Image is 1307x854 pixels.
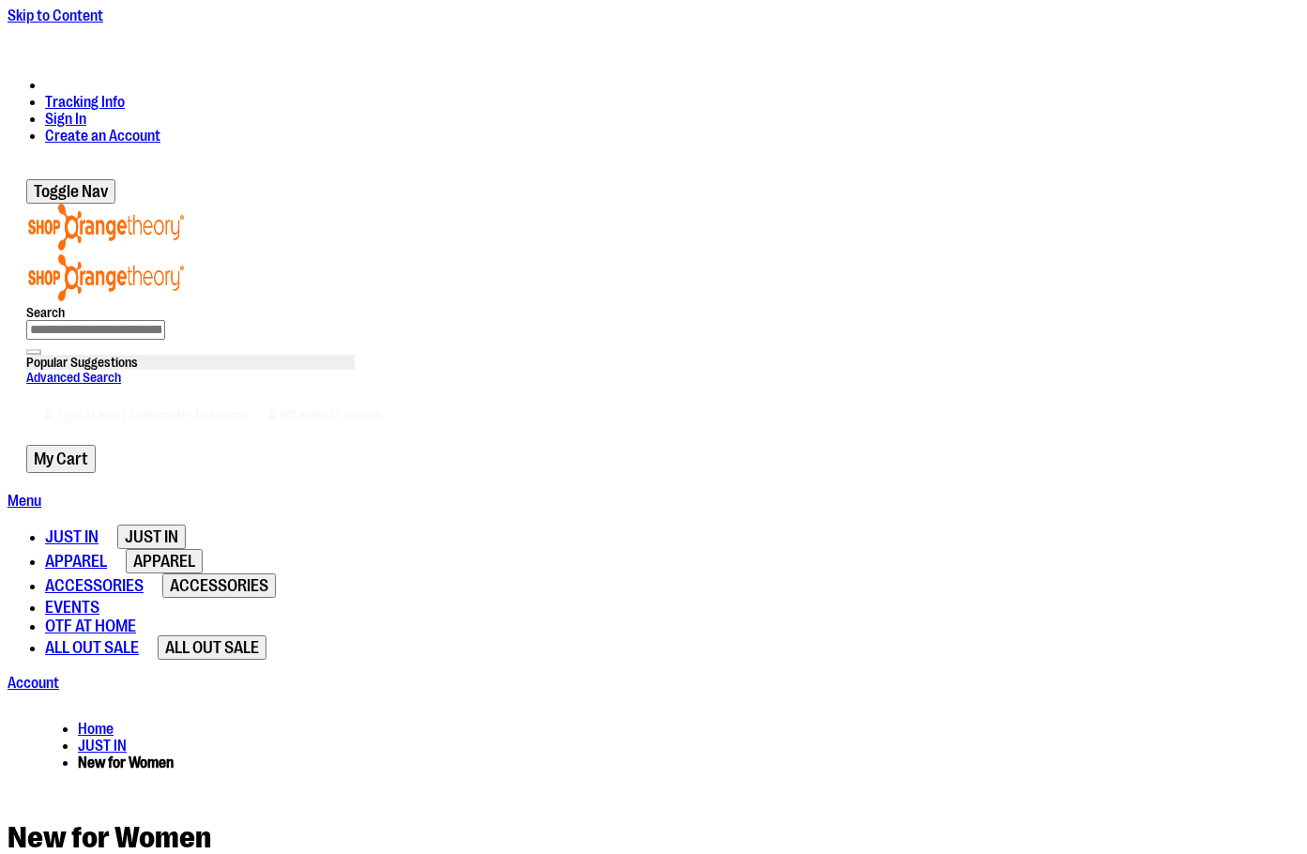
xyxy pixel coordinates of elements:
img: Shop Orangetheory [26,204,186,251]
span: EVENTS [45,598,99,617]
a: Skip to Content [8,8,103,24]
a: Create an Account [45,128,160,145]
a: Advanced Search [26,370,121,385]
span: ALL OUT SALE [165,638,259,657]
a: Details [733,24,776,41]
span: My Cart [34,450,88,468]
button: Toggle Nav [26,179,115,204]
span: OTF AT HOME [45,617,136,635]
a: Sign In [45,111,86,128]
span: APPAREL [133,552,195,571]
button: Search [26,349,41,355]
a: Account [8,675,59,692]
div: Popular Suggestions [26,355,355,370]
span: JUST IN [125,527,178,546]
div: Promotional banner [8,24,1299,62]
span: APPAREL [45,552,107,571]
span: Search [26,305,65,320]
span: # Type at least 3 character to search [45,407,247,422]
a: Home [78,721,114,738]
strong: New for Women [78,755,174,771]
p: FREE Shipping, orders over $150. [531,24,776,41]
span: ACCESSORIES [170,576,268,595]
a: Tracking Info [45,94,125,111]
button: My Cart [26,445,96,473]
a: Menu [8,493,41,510]
span: ACCESSORIES [45,576,144,595]
span: Toggle Nav [34,182,108,201]
img: Shop Orangetheory [26,254,186,301]
a: JUST IN [78,738,127,755]
span: ALL OUT SALE [45,638,139,657]
span: JUST IN [45,527,99,546]
span: # Hit enter to search [268,407,382,422]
